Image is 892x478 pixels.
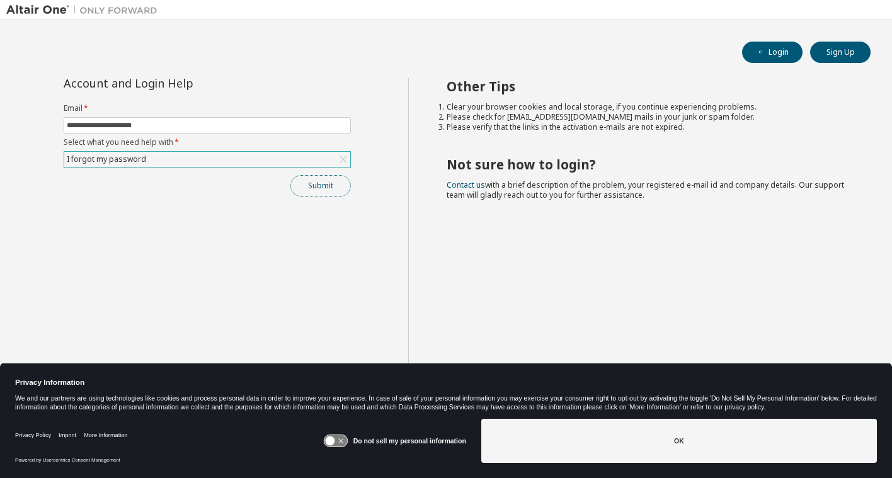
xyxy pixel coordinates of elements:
div: I forgot my password [64,152,350,167]
li: Clear your browser cookies and local storage, if you continue experiencing problems. [447,102,849,112]
li: Please verify that the links in the activation e-mails are not expired. [447,122,849,132]
li: Please check for [EMAIL_ADDRESS][DOMAIN_NAME] mails in your junk or spam folder. [447,112,849,122]
button: Sign Up [810,42,871,63]
a: Contact us [447,179,485,190]
h2: Not sure how to login? [447,156,849,173]
button: Login [742,42,803,63]
label: Select what you need help with [64,137,351,147]
span: with a brief description of the problem, your registered e-mail id and company details. Our suppo... [447,179,844,200]
label: Email [64,103,351,113]
h2: Other Tips [447,78,849,94]
div: I forgot my password [65,152,148,166]
img: Altair One [6,4,164,16]
button: Submit [290,175,351,196]
div: Account and Login Help [64,78,294,88]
